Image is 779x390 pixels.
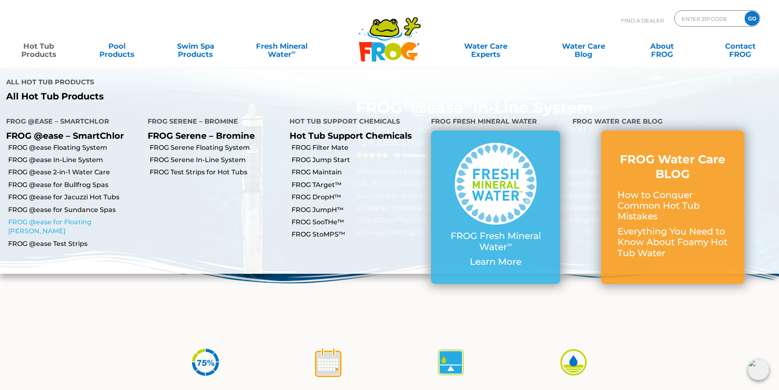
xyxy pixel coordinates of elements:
a: FROG @ease In-Line System [8,156,141,165]
img: icon-atease-easy-on [558,347,589,378]
a: FROG @ease Floating System [8,143,141,152]
a: FROG DropH™ [292,193,425,202]
h4: Hot Tub Support Chemicals [290,114,419,131]
a: FROG @ease 2-in-1 Water Care [8,168,141,177]
a: FROG Fresh Mineral Water∞ Learn More [447,143,544,271]
img: icon-atease-shock-once [313,347,343,378]
a: FROG @ease for Sundance Spas [8,205,141,214]
a: FROG SooTHe™ [292,218,425,227]
a: FROG TArget™ [292,180,425,189]
a: FROG @ease for Floating [PERSON_NAME] [8,218,141,236]
a: Swim SpaProducts [165,38,226,54]
a: All Hot Tub Products [6,91,384,102]
a: FROG StoMPS™ [292,230,425,239]
img: openIcon [748,359,769,380]
p: How to Conquer Common Hot Tub Mistakes [617,190,728,222]
p: FROG Serene – Bromine [148,131,277,141]
p: FROG Fresh Mineral Water [447,231,544,252]
p: Everything You Need to Know About Foamy Hot Tub Water [617,226,728,259]
a: FROG @ease for Jacuzzi Hot Tubs [8,193,141,202]
h4: FROG @ease – SmartChlor [6,114,135,131]
a: FROG Jump Start [292,156,425,165]
a: Water CareExperts [436,38,535,54]
a: ContactFROG [710,38,771,54]
img: icon-atease-self-regulates [436,347,466,378]
sup: ∞ [507,240,512,248]
a: AboutFROG [631,38,692,54]
a: FROG Water Care BLOG How to Conquer Common Hot Tub Mistakes Everything You Need to Know About Foa... [617,152,728,263]
a: Fresh MineralWater∞ [243,38,320,54]
input: GO [745,11,759,26]
a: FROG JumpH™ [292,205,425,214]
h4: FROG Fresh Mineral Water [431,114,560,131]
img: icon-atease-75percent-less [190,347,221,378]
h4: FROG Water Care Blog [572,114,773,131]
a: Water CareBlog [553,38,614,54]
h3: FROG Water Care BLOG [617,152,728,182]
p: Find A Dealer [621,10,664,31]
a: FROG Serene In-Line System [150,156,283,165]
a: FROG Serene Floating System [150,143,283,152]
a: FROG Filter Mate [292,143,425,152]
p: FROG @ease – SmartChlor [6,131,135,141]
a: Hot TubProducts [8,38,69,54]
a: FROG Maintain [292,168,425,177]
a: FROG @ease Test Strips [8,239,141,248]
a: FROG @ease for Bullfrog Spas [8,180,141,189]
p: Learn More [447,257,544,267]
h4: All Hot Tub Products [6,75,384,91]
a: FROG Test Strips for Hot Tubs [150,168,283,177]
a: Hot Tub Support Chemicals [290,131,412,141]
a: PoolProducts [87,38,148,54]
input: Zip Code Form [681,13,736,25]
h4: FROG Serene – Bromine [148,114,277,131]
sup: ∞ [292,49,296,55]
